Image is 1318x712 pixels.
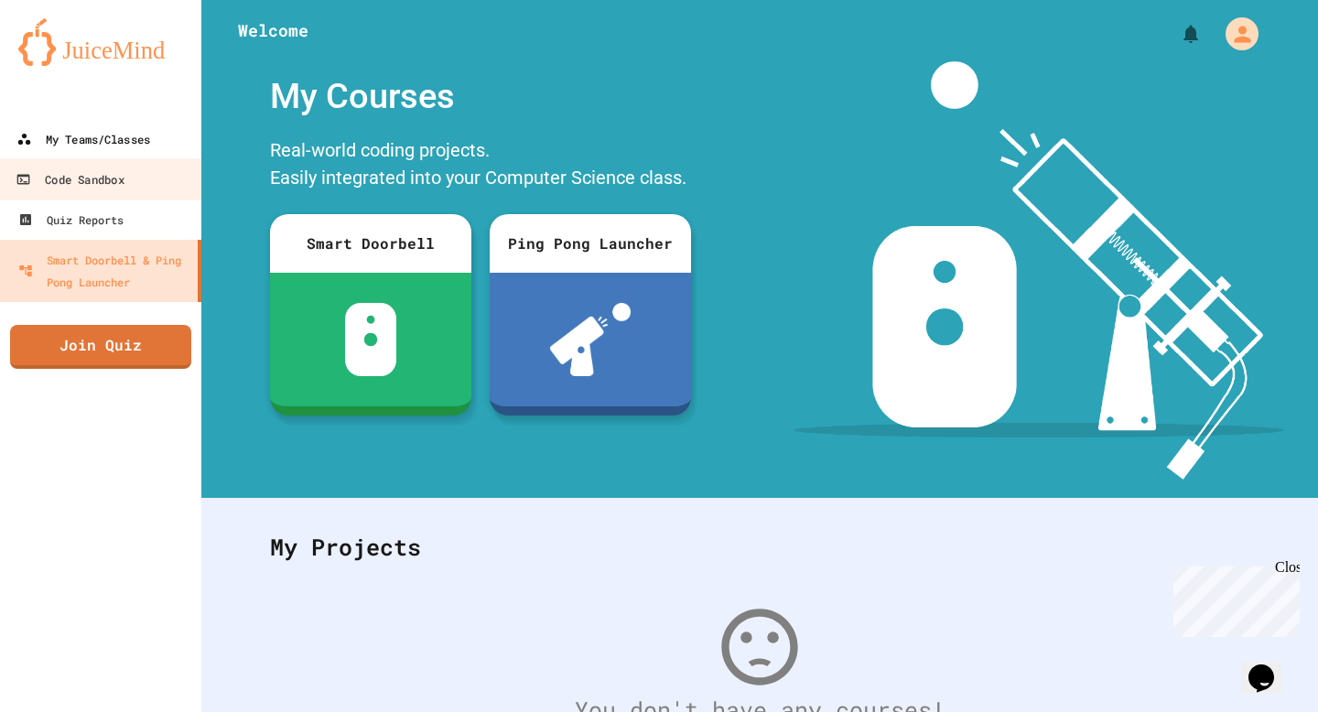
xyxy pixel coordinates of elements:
[18,18,183,66] img: logo-orange.svg
[550,303,632,376] img: ppl-with-ball.png
[16,128,150,150] div: My Teams/Classes
[18,249,190,293] div: Smart Doorbell & Ping Pong Launcher
[7,7,126,116] div: Chat with us now!Close
[345,303,397,376] img: sdb-white.svg
[16,168,124,191] div: Code Sandbox
[1166,559,1300,637] iframe: chat widget
[10,325,191,369] a: Join Quiz
[252,512,1268,583] div: My Projects
[261,61,700,132] div: My Courses
[490,214,691,273] div: Ping Pong Launcher
[794,61,1284,480] img: banner-image-my-projects.png
[18,209,124,231] div: Quiz Reports
[1241,639,1300,694] iframe: chat widget
[270,214,471,273] div: Smart Doorbell
[1146,18,1206,49] div: My Notifications
[1206,13,1263,55] div: My Account
[261,132,700,200] div: Real-world coding projects. Easily integrated into your Computer Science class.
